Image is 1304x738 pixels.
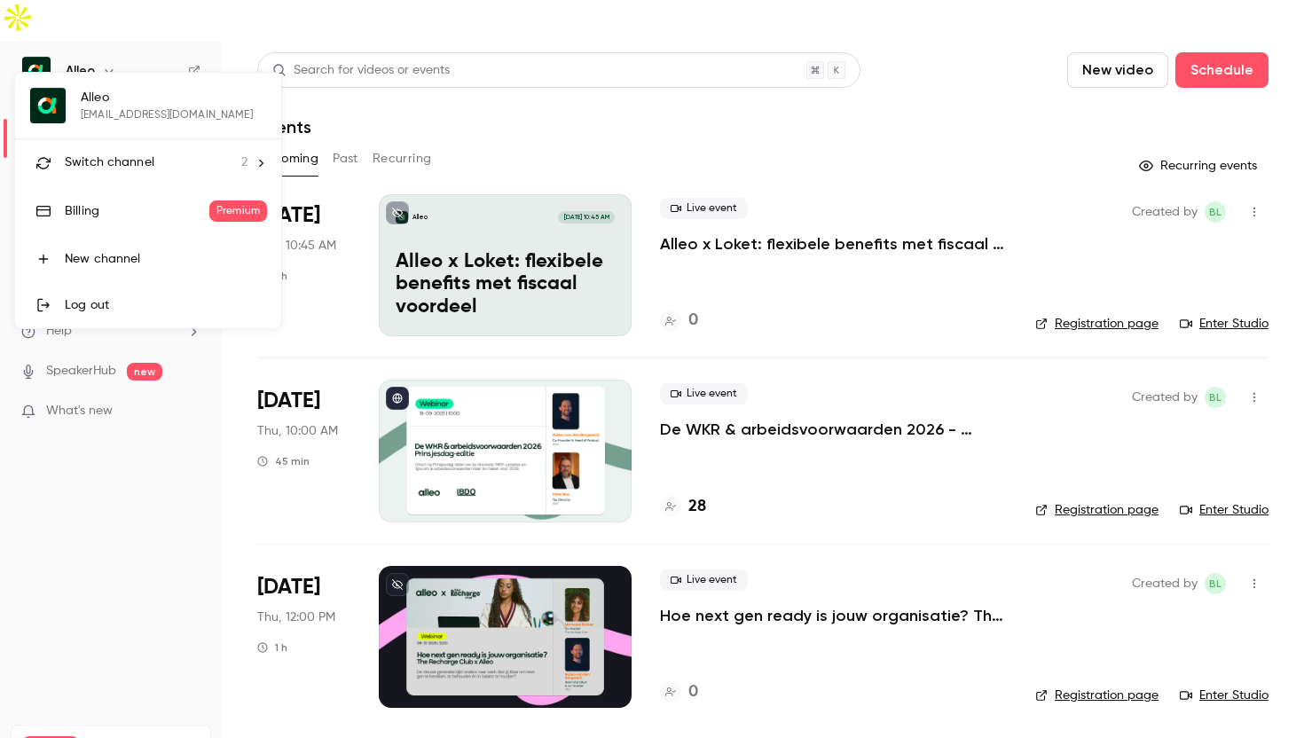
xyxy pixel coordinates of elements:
[65,250,267,268] div: New channel
[209,200,267,222] span: Premium
[65,202,209,220] div: Billing
[65,296,267,314] div: Log out
[241,153,247,172] span: 2
[65,153,154,172] span: Switch channel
